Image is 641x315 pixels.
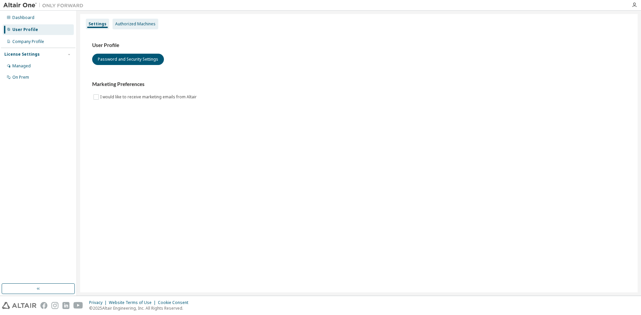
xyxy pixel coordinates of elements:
div: Authorized Machines [115,21,156,27]
p: © 2025 Altair Engineering, Inc. All Rights Reserved. [89,305,192,311]
div: Website Terms of Use [109,300,158,305]
div: Cookie Consent [158,300,192,305]
div: On Prem [12,75,29,80]
img: altair_logo.svg [2,302,36,309]
img: linkedin.svg [62,302,69,309]
img: youtube.svg [73,302,83,309]
h3: User Profile [92,42,626,49]
div: License Settings [4,52,40,57]
div: Managed [12,63,31,69]
button: Password and Security Settings [92,54,164,65]
h3: Marketing Preferences [92,81,626,88]
div: Settings [88,21,106,27]
div: Company Profile [12,39,44,44]
div: User Profile [12,27,38,32]
img: instagram.svg [51,302,58,309]
img: Altair One [3,2,87,9]
div: Privacy [89,300,109,305]
label: I would like to receive marketing emails from Altair [100,93,198,101]
div: Dashboard [12,15,34,20]
img: facebook.svg [40,302,47,309]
